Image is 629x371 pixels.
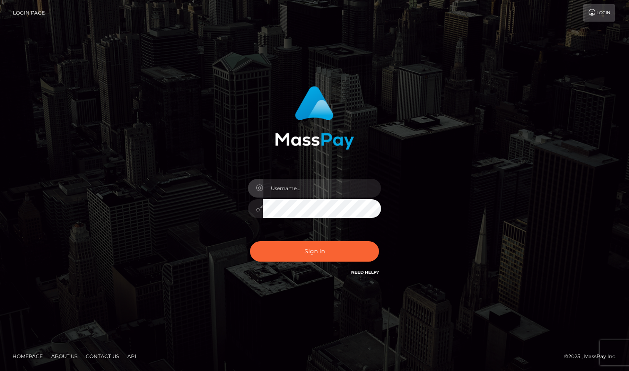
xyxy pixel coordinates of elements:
[564,352,623,361] div: © 2025 , MassPay Inc.
[351,270,379,275] a: Need Help?
[124,350,140,363] a: API
[9,350,46,363] a: Homepage
[250,241,379,262] button: Sign in
[48,350,81,363] a: About Us
[583,4,615,22] a: Login
[263,179,381,198] input: Username...
[275,86,354,150] img: MassPay Login
[13,4,45,22] a: Login Page
[82,350,122,363] a: Contact Us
